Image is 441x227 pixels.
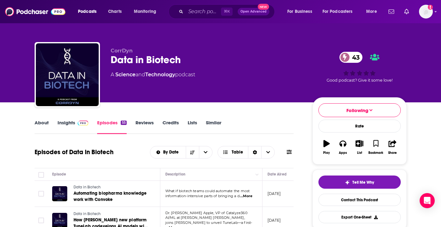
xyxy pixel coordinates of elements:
[188,120,197,134] a: Lists
[111,71,195,78] div: A podcast
[267,218,281,223] p: [DATE]
[267,191,281,196] p: [DATE]
[165,170,185,178] div: Description
[150,146,212,159] h2: Choose List sort
[74,190,149,203] a: Automating biopharma knowledge work with Convoke
[35,148,113,156] h1: Episodes of Data in Biotech
[163,120,179,134] a: Credits
[346,52,363,63] span: 43
[134,7,156,16] span: Monitoring
[318,103,401,117] button: Following
[74,191,147,202] span: Automating biopharma knowledge work with Convoke
[386,6,397,17] a: Show notifications dropdown
[78,121,89,126] img: Podchaser Pro
[108,7,122,16] span: Charts
[199,146,212,158] button: open menu
[232,150,243,154] span: Table
[318,7,362,17] button: open menu
[221,8,233,16] span: ⌘ K
[135,72,145,78] span: and
[419,5,433,19] img: User Profile
[163,150,181,154] span: By Date
[419,5,433,19] span: Logged in as Ruth_Nebius
[165,189,250,193] span: What if biotech teams could automate the most
[357,151,362,155] div: List
[218,146,275,159] button: Choose View
[58,120,89,134] a: InsightsPodchaser Pro
[419,5,433,19] button: Show profile menu
[366,7,377,16] span: More
[165,220,252,225] span: joins [PERSON_NAME] to unveil TuneLab—a first-
[186,7,221,17] input: Search podcasts, credits, & more...
[238,8,269,15] button: Open AdvancedNew
[318,136,335,159] button: Play
[240,194,252,199] span: ...More
[74,185,101,189] span: Data in Biotech
[248,146,261,158] div: Sort Direction
[74,7,105,17] button: open menu
[339,151,347,155] div: Apps
[322,7,353,16] span: For Podcasters
[327,78,393,83] span: Good podcast? Give it some love!
[346,107,368,113] span: Following
[388,151,397,155] div: Share
[318,120,401,132] div: Rate
[267,170,287,178] div: Date Aired
[318,211,401,223] button: Export One-Sheet
[253,171,261,178] button: Column Actions
[384,136,400,159] button: Share
[420,193,435,208] div: Open Intercom Messenger
[206,120,221,134] a: Similar
[52,170,66,178] div: Episode
[186,146,199,158] button: Sort Direction
[38,218,44,223] span: Toggle select row
[74,212,101,216] span: Data in Biotech
[74,211,149,217] a: Data in Biotech
[345,180,350,185] img: tell me why sparkle
[402,6,411,17] a: Show notifications dropdown
[104,7,125,17] a: Charts
[339,52,363,63] a: 43
[97,120,126,134] a: Episodes55
[351,136,367,159] button: List
[145,72,175,78] a: Technology
[258,4,269,10] span: New
[165,211,247,220] span: Dr. [PERSON_NAME] Apple, VP of Catalyze360 AI/ML at [PERSON_NAME] [PERSON_NAME],
[318,176,401,189] button: tell me why sparkleTell Me Why
[174,4,281,19] div: Search podcasts, credits, & more...
[78,7,96,16] span: Podcasts
[150,150,186,154] button: open menu
[287,7,312,16] span: For Business
[368,151,383,155] div: Bookmark
[135,120,154,134] a: Reviews
[74,185,149,190] a: Data in Biotech
[130,7,164,17] button: open menu
[240,10,267,13] span: Open Advanced
[312,48,407,87] div: 43Good podcast? Give it some love!
[165,194,240,198] span: information-intensive parts of bringing a d
[35,120,49,134] a: About
[323,151,330,155] div: Play
[36,43,99,106] img: Data in Biotech
[283,7,320,17] button: open menu
[352,180,374,185] span: Tell Me Why
[115,72,135,78] a: Science
[318,194,401,206] a: Contact This Podcast
[335,136,351,159] button: Apps
[121,121,126,125] div: 55
[362,7,385,17] button: open menu
[368,136,384,159] button: Bookmark
[111,48,133,54] span: CorrDyn
[5,6,65,18] img: Podchaser - Follow, Share and Rate Podcasts
[428,5,433,10] svg: Add a profile image
[38,191,44,197] span: Toggle select row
